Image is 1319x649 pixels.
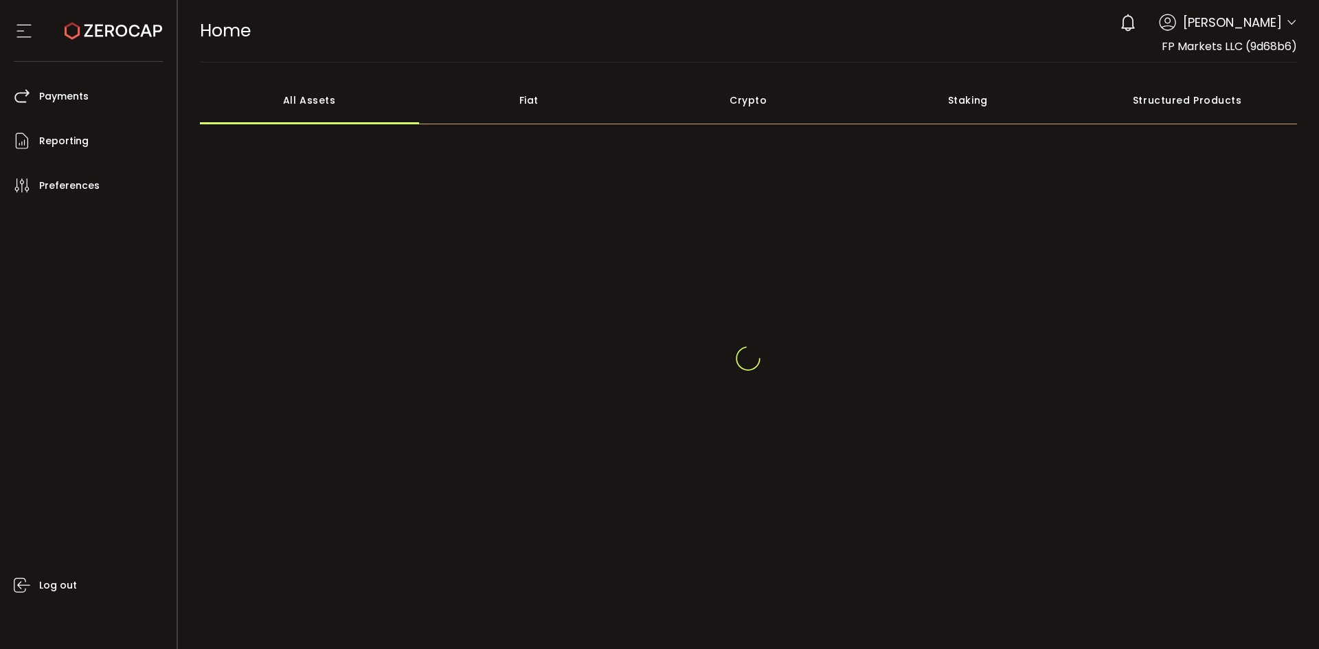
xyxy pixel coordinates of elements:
[200,76,420,124] div: All Assets
[39,576,77,595] span: Log out
[639,76,859,124] div: Crypto
[858,76,1078,124] div: Staking
[1078,76,1298,124] div: Structured Products
[419,76,639,124] div: Fiat
[200,19,251,43] span: Home
[1183,13,1282,32] span: [PERSON_NAME]
[1162,38,1297,54] span: FP Markets LLC (9d68b6)
[39,87,89,106] span: Payments
[39,131,89,151] span: Reporting
[39,176,100,196] span: Preferences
